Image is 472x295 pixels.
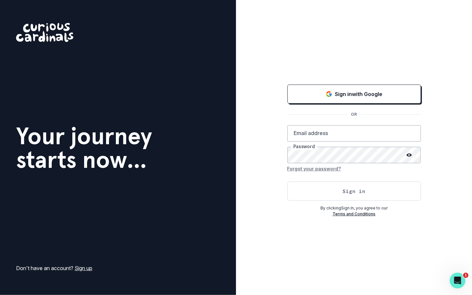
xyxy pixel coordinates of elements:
p: Sign in with Google [335,90,382,98]
p: OR [347,111,361,117]
img: Curious Cardinals Logo [16,23,73,42]
p: By clicking Sign In , you agree to our [287,205,421,211]
a: Sign up [75,265,92,271]
button: Sign in with Google (GSuite) [287,85,421,104]
button: Forgot your password? [287,163,341,174]
a: Terms and Conditions [333,211,375,216]
button: Sign in [287,182,421,201]
h1: Your journey starts now... [16,124,152,171]
span: 1 [463,273,468,278]
iframe: Intercom live chat [450,273,465,288]
p: Don't have an account? [16,264,92,272]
